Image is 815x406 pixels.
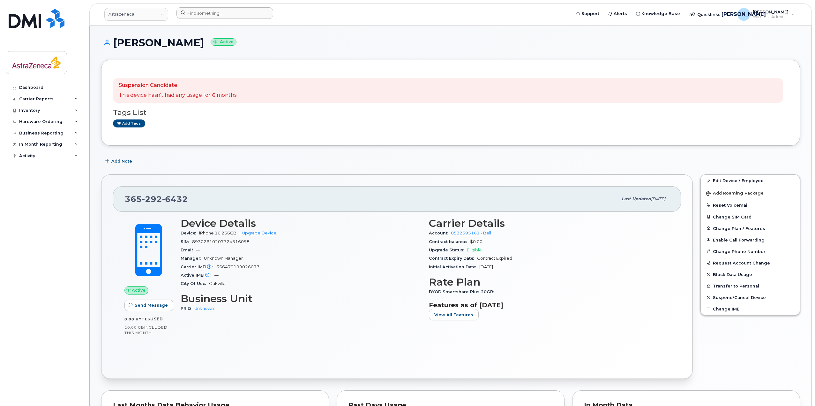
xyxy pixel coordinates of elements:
button: Change IMEI [701,303,800,315]
span: 292 [142,194,162,204]
span: Account [429,231,451,235]
p: Suspension Candidate [119,82,236,89]
button: View All Features [429,309,479,320]
span: 20.00 GB [124,325,144,330]
span: View All Features [434,312,473,318]
a: 0532595161 - Bell [451,231,491,235]
span: Contract Expired [477,256,512,261]
span: Change Plan / Features [713,226,765,231]
span: Email [181,248,196,252]
span: 89302610207724516098 [192,239,250,244]
button: Change SIM Card [701,211,800,223]
span: Enable Call Forwarding [713,237,765,242]
button: Transfer to Personal [701,280,800,292]
span: Last updated [622,196,651,201]
button: Send Message [124,300,173,311]
span: — [196,248,200,252]
button: Enable Call Forwarding [701,234,800,246]
span: Suspend/Cancel Device [713,295,766,300]
button: Change Phone Number [701,246,800,257]
button: Add Roaming Package [701,186,800,199]
small: Active [211,38,236,46]
p: This device hasn't had any usage for 6 months [119,92,236,99]
span: PRID [181,306,194,311]
button: Block Data Usage [701,269,800,280]
span: Send Message [135,302,168,308]
span: 6432 [162,194,188,204]
span: Upgrade Status [429,248,467,252]
span: Contract balance [429,239,470,244]
h3: Carrier Details [429,218,669,229]
h3: Business Unit [181,293,421,304]
span: Add Roaming Package [706,191,764,197]
span: Oakville [209,281,226,286]
button: Reset Voicemail [701,199,800,211]
h3: Tags List [113,109,788,117]
span: — [214,273,219,278]
span: Active IMEI [181,273,214,278]
span: used [150,317,163,321]
button: Request Account Change [701,257,800,269]
a: + Upgrade Device [239,231,276,235]
h3: Rate Plan [429,276,669,288]
button: Suspend/Cancel Device [701,292,800,303]
button: Add Note [101,155,138,167]
span: Carrier IMEI [181,264,216,269]
span: Active [132,287,146,293]
button: Change Plan / Features [701,223,800,234]
span: Device [181,231,199,235]
span: Manager [181,256,204,261]
span: Contract Expiry Date [429,256,477,261]
span: Eligible [467,248,482,252]
span: $0.00 [470,239,482,244]
h1: [PERSON_NAME] [101,37,800,48]
span: Add Note [111,158,132,164]
span: 0.00 Bytes [124,317,150,321]
span: 356479199026077 [216,264,259,269]
h3: Features as of [DATE] [429,301,669,309]
span: iPhone 16 256GB [199,231,236,235]
span: City Of Use [181,281,209,286]
span: [DATE] [479,264,493,269]
span: Initial Activation Date [429,264,479,269]
a: Edit Device / Employee [701,175,800,186]
span: SIM [181,239,192,244]
a: Unknown [194,306,214,311]
span: included this month [124,325,168,335]
h3: Device Details [181,218,421,229]
span: BYOD Smartshare Plus 20GB [429,289,497,294]
span: 365 [125,194,188,204]
span: [DATE] [651,196,665,201]
span: Unknown Manager [204,256,243,261]
a: Add tags [113,119,145,127]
